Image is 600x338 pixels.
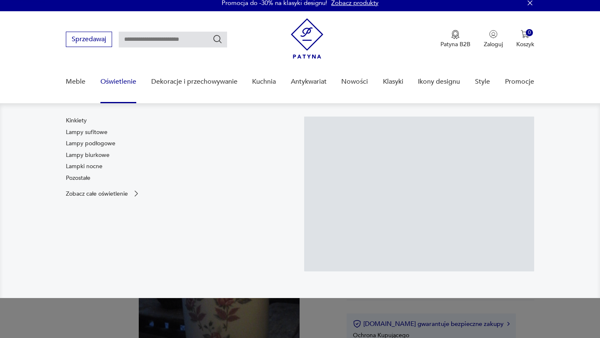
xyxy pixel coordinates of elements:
button: Szukaj [212,34,222,44]
a: Kuchnia [252,66,276,98]
div: 0 [526,29,533,36]
a: Lampy sufitowe [66,128,107,137]
button: 0Koszyk [516,30,534,48]
p: Zobacz całe oświetlenie [66,191,128,196]
a: Antykwariat [291,66,327,98]
a: Ikony designu [418,66,460,98]
a: Lampy podłogowe [66,139,115,148]
a: Klasyki [383,66,403,98]
a: Sprzedawaj [66,37,112,43]
img: Ikona koszyka [521,30,529,38]
a: Pozostałe [66,174,90,182]
a: Dekoracje i przechowywanie [151,66,237,98]
p: Zaloguj [484,40,503,48]
img: Ikonka użytkownika [489,30,497,38]
a: Promocje [505,66,534,98]
img: Ikona medalu [451,30,460,39]
button: Zaloguj [484,30,503,48]
a: Lampy biurkowe [66,151,110,159]
a: Nowości [341,66,368,98]
a: Zobacz całe oświetlenie [66,189,140,198]
img: Patyna - sklep z meblami i dekoracjami vintage [291,18,323,59]
a: Meble [66,66,85,98]
a: Lampki nocne [66,162,102,171]
button: Sprzedawaj [66,32,112,47]
p: Koszyk [516,40,534,48]
p: Patyna B2B [440,40,470,48]
a: Kinkiety [66,117,87,125]
a: Oświetlenie [100,66,136,98]
button: Patyna B2B [440,30,470,48]
a: Style [475,66,490,98]
a: Ikona medaluPatyna B2B [440,30,470,48]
